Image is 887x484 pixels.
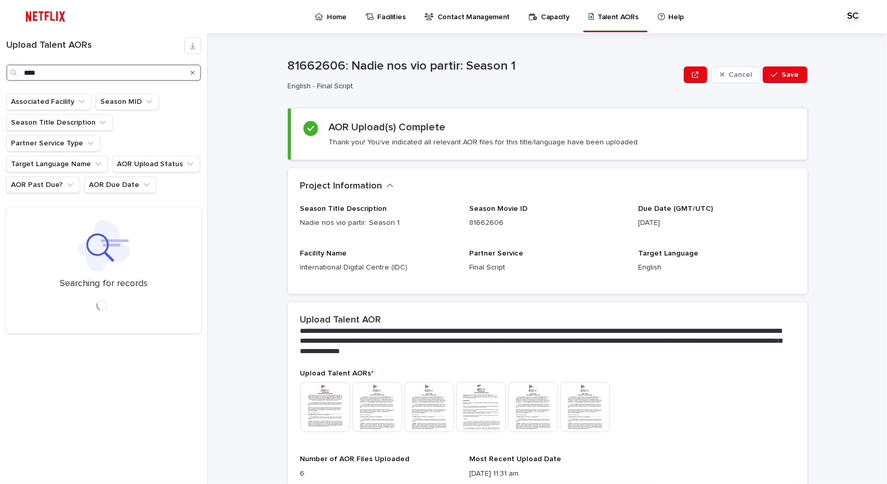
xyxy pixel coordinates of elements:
span: Target Language [638,250,698,257]
h2: Project Information [300,181,382,192]
button: Partner Service Type [6,135,100,152]
button: Target Language Name [6,156,108,172]
button: Associated Facility [6,93,91,110]
span: Upload Talent AORs [300,370,374,377]
button: AOR Upload Status [112,156,200,172]
div: SC [844,8,861,25]
p: English - Final Script [288,82,676,91]
p: International Digital Centre (IDC) [300,262,457,273]
span: Save [782,71,799,78]
p: 6 [300,468,457,479]
span: Due Date (GMT/UTC) [638,205,713,212]
p: 81662606 [469,218,626,228]
span: Cancel [729,71,752,78]
button: Project Information [300,181,394,192]
p: English [638,262,795,273]
button: Cancel [711,66,761,83]
button: AOR Due Date [84,177,156,193]
h2: AOR Upload(s) Complete [328,121,445,133]
p: 81662606: Nadie nos vio partir: Season 1 [288,59,680,74]
button: Season MID [96,93,159,110]
p: Searching for records [60,278,148,290]
p: Nadie nos vio partir: Season 1 [300,218,457,228]
span: Most Recent Upload Date [469,455,561,463]
button: AOR Past Due? [6,177,80,193]
img: ifQbXi3ZQGMSEF7WDB7W [21,6,70,27]
p: Thank you! You've indicated all relevant AOR files for this title/language have been uploaded. [328,138,639,147]
span: Number of AOR Files Uploaded [300,455,410,463]
h2: Upload Talent AOR [300,315,381,326]
span: Season Title Description [300,205,387,212]
span: Season Movie ID [469,205,527,212]
input: Search [6,64,201,81]
p: [DATE] 11:31 am [469,468,626,479]
h1: Upload Talent AORs [6,40,184,51]
button: Season Title Description [6,114,113,131]
p: [DATE] [638,218,795,228]
p: Final Script [469,262,626,273]
button: Save [763,66,807,83]
span: Facility Name [300,250,347,257]
span: Partner Service [469,250,523,257]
